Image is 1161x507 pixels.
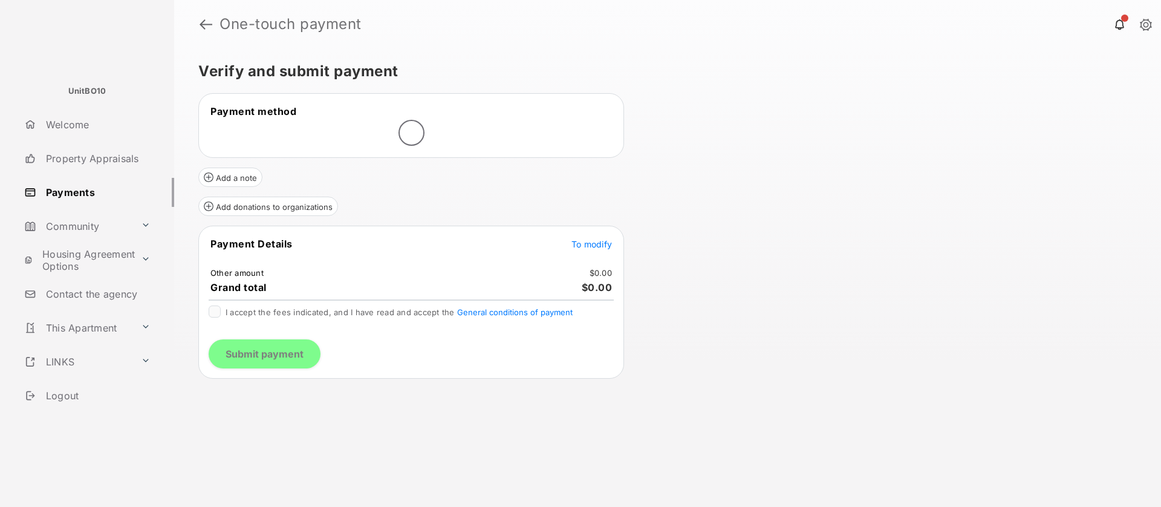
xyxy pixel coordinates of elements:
a: LINKS [19,347,136,376]
a: Community [19,212,136,241]
font: Other amount [210,268,264,278]
font: Payment method [210,105,296,117]
font: To modify [571,239,612,249]
font: Verify and submit payment [198,62,398,80]
a: Housing Agreement Options [19,246,136,275]
font: UnitBO10 [68,86,106,96]
button: Add a note [198,168,262,187]
font: Payment Details [210,238,293,250]
a: Welcome [19,110,174,139]
a: Logout [19,381,174,410]
font: One-touch payment [220,15,362,33]
a: Payments [19,178,174,207]
a: Property Appraisals [19,144,174,173]
button: To modify [571,238,612,250]
a: Contact the agency [19,280,174,309]
button: I accept the fees indicated, and I have read and accept the [457,307,573,317]
button: Add donations to organizations [198,197,338,216]
font: $0.00 [582,281,613,293]
font: $0.00 [590,268,612,278]
font: I accept the fees indicated, and I have read and accept the [226,307,455,317]
font: Grand total [210,281,267,293]
a: This Apartment [19,313,136,342]
button: Submit payment [209,339,320,368]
